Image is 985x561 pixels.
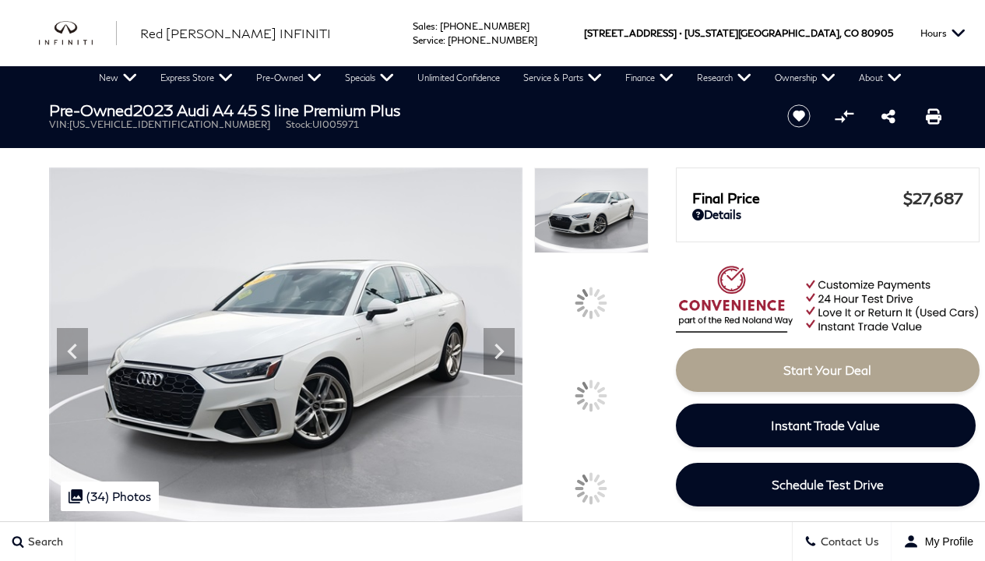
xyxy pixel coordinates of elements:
a: Service & Parts [512,66,614,90]
span: Final Price [692,189,903,206]
span: [US_VEHICLE_IDENTIFICATION_NUMBER] [69,118,270,130]
a: Details [692,207,963,221]
button: Save vehicle [782,104,816,129]
nav: Main Navigation [87,66,913,90]
a: Ownership [763,66,847,90]
a: Final Price $27,687 [692,189,963,207]
span: : [443,34,445,46]
a: Pre-Owned [244,66,333,90]
span: Search [24,535,63,549]
a: Print this Pre-Owned 2023 Audi A4 45 S line Premium Plus [926,107,941,125]
a: Schedule Test Drive [676,463,980,506]
strong: Pre-Owned [49,101,133,119]
a: Express Store [149,66,244,90]
span: Contact Us [817,535,879,549]
a: New [87,66,149,90]
span: Start Your Deal [783,362,871,377]
a: [PHONE_NUMBER] [440,20,529,32]
a: [STREET_ADDRESS] • [US_STATE][GEOGRAPHIC_DATA], CO 80905 [584,27,893,39]
span: My Profile [919,535,973,548]
span: Instant Trade Value [771,418,880,432]
a: Start Your Deal [676,348,980,392]
a: Unlimited Confidence [406,66,512,90]
img: Used 2023 Glacier White Metallic Audi 45 S line Premium Plus image 1 [49,168,523,523]
span: : [435,20,438,32]
div: (34) Photos [61,482,159,511]
span: Red [PERSON_NAME] INFINITI [140,26,331,41]
img: Used 2023 Glacier White Metallic Audi 45 S line Premium Plus image 1 [534,168,648,253]
span: Schedule Test Drive [772,477,884,492]
h1: 2023 Audi A4 45 S line Premium Plus [49,101,762,118]
span: UI005971 [312,118,359,130]
a: infiniti [39,21,117,46]
a: Finance [614,66,685,90]
span: $27,687 [903,189,963,207]
a: [PHONE_NUMBER] [448,34,537,46]
a: About [847,66,913,90]
span: Sales [413,20,435,32]
a: Research [685,66,763,90]
a: Instant Trade Value [676,404,976,447]
span: VIN: [49,118,69,130]
button: user-profile-menu [892,522,985,561]
span: Service [413,34,443,46]
img: INFINITI [39,21,117,46]
a: Share this Pre-Owned 2023 Audi A4 45 S line Premium Plus [881,107,895,125]
a: Specials [333,66,406,90]
a: Red [PERSON_NAME] INFINITI [140,24,331,43]
button: Compare vehicle [832,104,856,128]
span: Stock: [286,118,312,130]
